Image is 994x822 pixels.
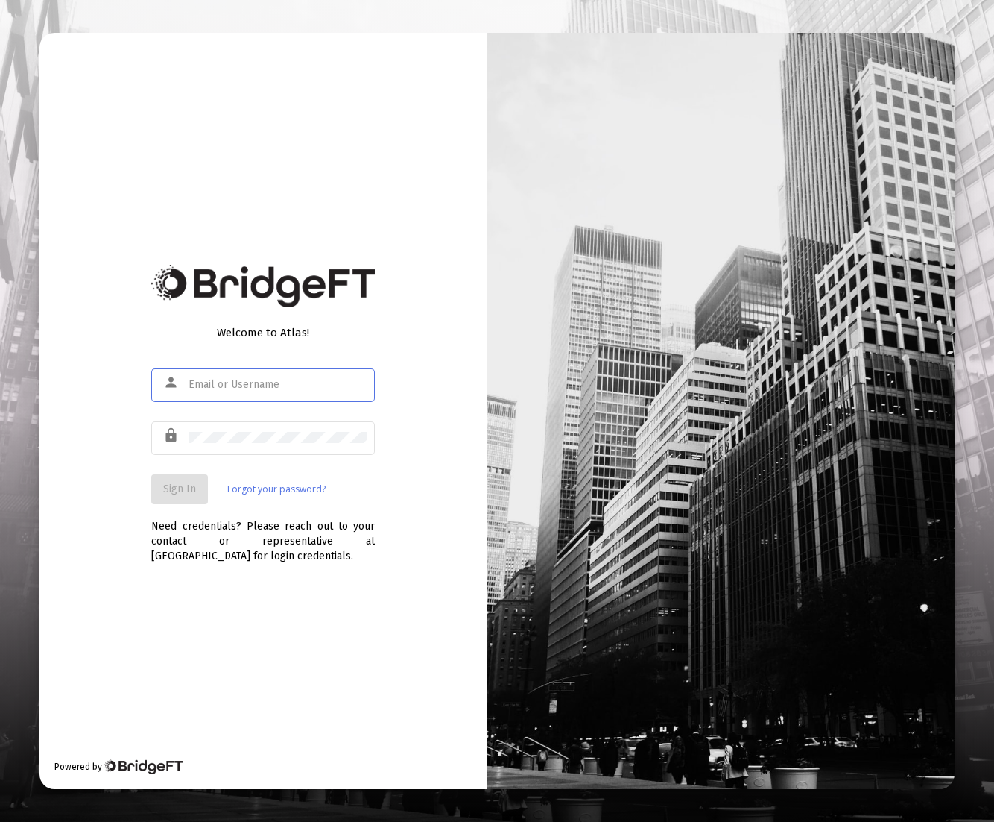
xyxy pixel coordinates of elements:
div: Powered by [54,759,182,774]
input: Email or Username [189,379,367,391]
img: Bridge Financial Technology Logo [104,759,182,774]
span: Sign In [163,483,196,495]
div: Welcome to Atlas! [151,325,375,340]
a: Forgot your password? [227,482,326,497]
div: Need credentials? Please reach out to your contact or representative at [GEOGRAPHIC_DATA] for log... [151,504,375,564]
button: Sign In [151,474,208,504]
mat-icon: lock [163,427,181,445]
mat-icon: person [163,374,181,392]
img: Bridge Financial Technology Logo [151,265,375,307]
